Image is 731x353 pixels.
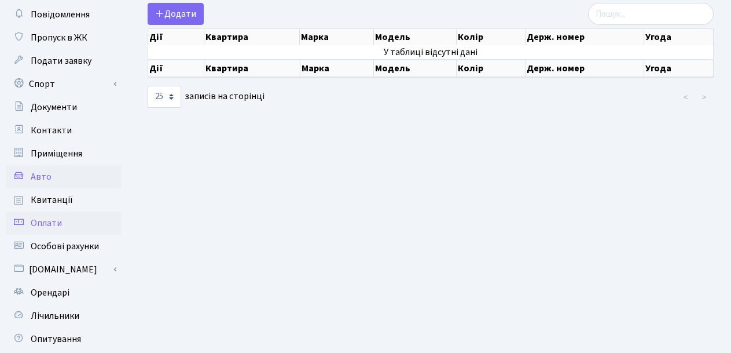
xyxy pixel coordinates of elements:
span: Лічильники [31,310,79,322]
a: Оплати [6,212,122,235]
th: Держ. номер [526,29,644,45]
a: Приміщення [6,142,122,165]
label: записів на сторінці [148,86,265,108]
th: Угода [644,29,714,45]
a: Подати заявку [6,49,122,72]
th: Квартира [204,29,300,45]
th: Модель [374,60,457,77]
th: Марка [300,29,374,45]
span: Опитування [31,333,81,345]
a: Пропуск в ЖК [6,26,122,49]
th: Квартира [204,60,300,77]
th: Колір [457,60,526,77]
span: Додати [155,8,196,20]
a: Квитанції [6,188,122,212]
th: Модель [374,29,457,45]
span: Авто [31,170,52,183]
a: Авто [6,165,122,188]
span: Оплати [31,217,62,230]
a: Контакти [6,119,122,142]
a: Спорт [6,72,122,96]
span: Повідомлення [31,8,90,21]
a: Особові рахунки [6,235,122,258]
th: Дії [148,60,204,77]
a: Опитування [6,327,122,351]
a: [DOMAIN_NAME] [6,258,122,281]
a: Повідомлення [6,3,122,26]
span: Пропуск в ЖК [31,31,87,44]
th: Держ. номер [526,60,644,77]
span: Подати заявку [31,54,91,67]
input: Пошук... [588,3,714,25]
span: Документи [31,101,77,114]
a: Лічильники [6,304,122,327]
th: Марка [300,60,374,77]
span: Квитанції [31,194,73,206]
a: Орендарі [6,281,122,304]
select: записів на сторінці [148,86,181,108]
th: Колір [457,29,526,45]
th: Угода [644,60,714,77]
td: У таблиці відсутні дані [148,45,714,59]
span: Особові рахунки [31,240,99,253]
th: Дії [148,29,204,45]
span: Орендарі [31,286,69,299]
a: Додати [148,3,204,25]
a: Документи [6,96,122,119]
span: Контакти [31,124,72,137]
span: Приміщення [31,147,82,160]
